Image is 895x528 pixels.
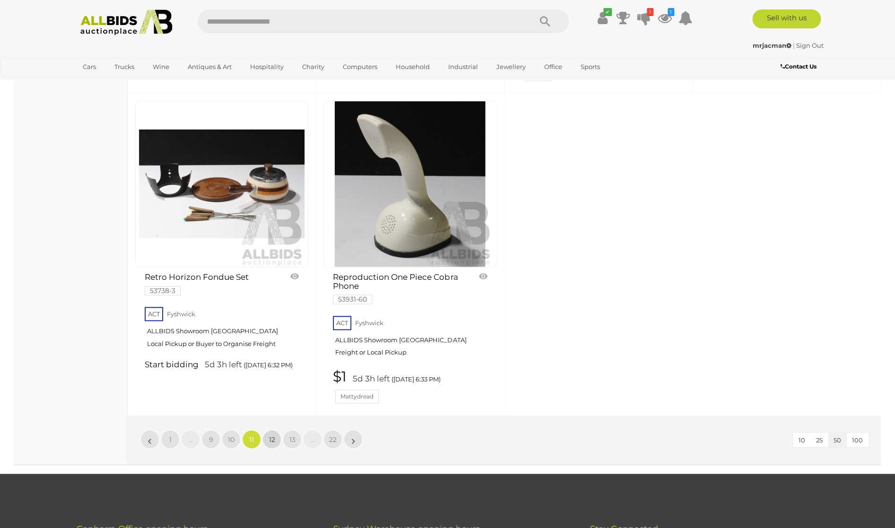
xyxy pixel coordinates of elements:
span: 22 [329,435,337,443]
a: Sell with us [752,9,821,28]
a: $10 5d 3h left ([DATE] 6:30 PM) CFSM [521,46,678,81]
a: Sports [574,59,606,75]
b: Contact Us [780,63,816,70]
a: 9 [201,430,220,449]
a: 22 [323,430,342,449]
a: « [140,430,159,449]
a: ACT Fyshwick ALLBIDS Showroom [GEOGRAPHIC_DATA] Local Pickup or Buyer to Organise Freight [145,304,301,355]
a: Reproduction One Piece Cobra Phone 53931-60 [333,273,464,303]
a: Charity [296,59,330,75]
a: 13 [283,430,302,449]
a: Jewellery [490,59,532,75]
a: mrjacman [753,42,793,49]
a: Sign Out [796,42,824,49]
i: 1 [668,8,674,16]
span: 10 [228,435,235,443]
img: Reproduction One Piece Cobra Phone [327,101,493,267]
a: Trucks [108,59,140,75]
span: 50 [834,436,841,443]
a: Hospitality [244,59,290,75]
a: 11 [242,430,261,449]
a: Wine [147,59,175,75]
a: Cars [77,59,102,75]
a: 10 [222,430,241,449]
span: 13 [289,435,295,443]
span: 12 [269,435,275,443]
i: ✔ [603,8,612,16]
a: Household [390,59,436,75]
a: [GEOGRAPHIC_DATA] [77,75,156,90]
a: Retro Horizon Fondue Set [135,101,308,267]
button: 50 [828,433,847,447]
button: Search [521,9,569,33]
a: … [181,430,200,449]
a: 1 [637,9,651,26]
img: Allbids.com.au [75,9,178,35]
a: … [303,430,322,449]
a: ACT Fyshwick ALLBIDS Showroom [GEOGRAPHIC_DATA] Freight or Local Pickup [333,313,489,364]
span: 9 [209,435,213,443]
span: 11 [249,435,254,443]
button: 25 [810,433,828,447]
span: 25 [816,436,823,443]
a: Contact Us [780,61,818,72]
button: 10 [793,433,811,447]
i: 1 [647,8,653,16]
a: Retro Horizon Fondue Set 53738-3 [145,273,276,294]
a: Antiques & Art [182,59,238,75]
img: Retro Horizon Fondue Set [139,101,304,267]
button: 100 [846,433,869,447]
a: 12 [262,430,281,449]
span: 1 [169,435,172,443]
a: 1 [161,430,180,449]
span: | [793,42,795,49]
a: » [344,430,363,449]
span: 10 [799,436,805,443]
a: ✔ [595,9,609,26]
a: Computers [337,59,383,75]
a: $1 5d 3h left ([DATE] 6:33 PM) Mattydread [333,369,489,403]
a: 1 [658,9,672,26]
a: Office [538,59,568,75]
a: Industrial [442,59,484,75]
a: Reproduction One Piece Cobra Phone [323,101,496,267]
span: 100 [852,436,863,443]
a: Start bidding 5d 3h left ([DATE] 6:32 PM) [145,360,301,371]
strong: mrjacman [753,42,791,49]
